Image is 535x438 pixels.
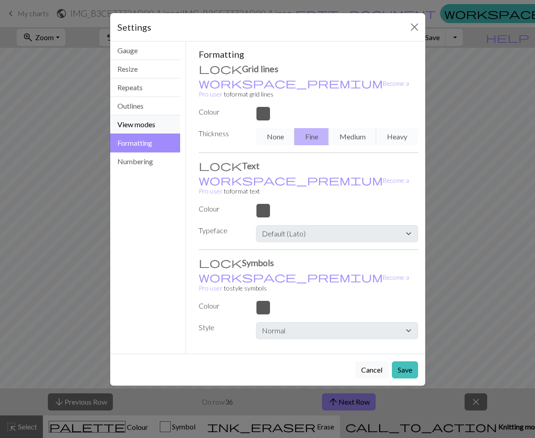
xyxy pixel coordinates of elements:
[193,203,251,214] label: Colour
[193,322,251,336] label: Style
[110,115,181,134] button: View modes
[193,106,251,117] label: Colour
[117,20,151,34] h5: Settings
[193,300,251,311] label: Colour
[355,361,388,378] button: Cancel
[199,176,409,195] small: to format text
[199,273,409,292] small: to style symbols
[407,20,422,34] button: Close
[199,49,418,60] h5: Formatting
[110,60,181,78] button: Resize
[199,174,383,186] span: workspace_premium
[199,176,409,195] a: Become a Pro user
[199,63,418,74] h3: Grid lines
[110,97,181,115] button: Outlines
[199,257,418,268] h3: Symbols
[193,128,251,142] label: Thickness
[199,79,409,98] a: Become a Pro user
[199,271,383,283] span: workspace_premium
[193,225,251,239] label: Typeface
[199,77,383,89] span: workspace_premium
[199,160,418,171] h3: Text
[199,79,409,98] small: to format grid lines
[110,78,181,97] button: Repeats
[110,152,181,171] button: Numbering
[392,361,418,378] button: Save
[110,134,181,152] button: Formatting
[110,41,181,60] button: Gauge
[199,273,409,292] a: Become a Pro user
